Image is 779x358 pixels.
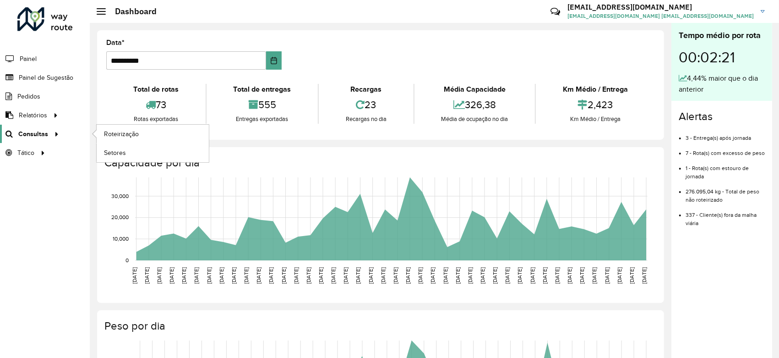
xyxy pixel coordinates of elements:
div: Recargas [321,84,411,95]
text: [DATE] [592,267,598,284]
text: [DATE] [604,267,610,284]
text: [DATE] [641,267,647,284]
h4: Alertas [679,110,765,123]
text: [DATE] [156,267,162,284]
div: 73 [109,95,203,115]
li: 7 - Rota(s) com excesso de peso [686,142,765,157]
text: [DATE] [268,267,274,284]
div: Recargas no dia [321,115,411,124]
div: Km Médio / Entrega [538,84,653,95]
text: [DATE] [144,267,150,284]
span: Setores [104,148,126,158]
text: [DATE] [318,267,324,284]
text: [DATE] [330,267,336,284]
text: [DATE] [455,267,461,284]
label: Data [106,37,125,48]
span: Painel [20,54,37,64]
text: [DATE] [293,267,299,284]
text: 20,000 [111,215,129,220]
text: [DATE] [243,267,249,284]
text: [DATE] [554,267,560,284]
h2: Dashboard [106,6,157,17]
text: [DATE] [194,267,200,284]
text: [DATE] [380,267,386,284]
text: [DATE] [529,267,535,284]
text: [DATE] [368,267,374,284]
text: [DATE] [505,267,511,284]
text: 10,000 [113,236,129,242]
text: [DATE] [430,267,436,284]
text: [DATE] [467,267,473,284]
text: [DATE] [343,267,349,284]
text: [DATE] [281,267,287,284]
span: Painel de Sugestão [19,73,73,83]
div: Total de entregas [209,84,316,95]
div: 555 [209,95,316,115]
h4: Capacidade por dia [104,156,655,170]
text: [DATE] [218,267,224,284]
text: [DATE] [405,267,411,284]
div: Entregas exportadas [209,115,316,124]
text: [DATE] [256,267,261,284]
text: [DATE] [392,267,398,284]
div: Média Capacidade [417,84,533,95]
div: 2,423 [538,95,653,115]
div: Rotas exportadas [109,115,203,124]
span: Tático [17,148,34,158]
text: [DATE] [417,267,423,284]
text: [DATE] [169,267,174,284]
div: 4,44% maior que o dia anterior [679,73,765,95]
text: 30,000 [111,193,129,199]
text: [DATE] [567,267,572,284]
span: Pedidos [17,92,40,101]
li: 3 - Entrega(s) após jornada [686,127,765,142]
h3: [EMAIL_ADDRESS][DOMAIN_NAME] [567,3,754,11]
span: Relatórios [19,110,47,120]
a: Setores [97,143,209,162]
text: [DATE] [616,267,622,284]
div: 00:02:21 [679,42,765,73]
span: Consultas [18,129,48,139]
text: [DATE] [181,267,187,284]
text: [DATE] [579,267,585,284]
text: [DATE] [206,267,212,284]
text: [DATE] [542,267,548,284]
text: [DATE] [355,267,361,284]
text: [DATE] [479,267,485,284]
li: 276.095,04 kg - Total de peso não roteirizado [686,181,765,204]
span: [EMAIL_ADDRESS][DOMAIN_NAME] [EMAIL_ADDRESS][DOMAIN_NAME] [567,12,754,20]
text: [DATE] [629,267,635,284]
li: 337 - Cliente(s) fora da malha viária [686,204,765,227]
text: [DATE] [305,267,311,284]
text: [DATE] [231,267,237,284]
a: Contato Rápido [545,2,565,22]
div: 326,38 [417,95,533,115]
div: Tempo médio por rota [679,29,765,42]
div: 23 [321,95,411,115]
text: [DATE] [492,267,498,284]
text: [DATE] [442,267,448,284]
text: 0 [125,257,129,263]
text: [DATE] [517,267,523,284]
div: Total de rotas [109,84,203,95]
h4: Peso por dia [104,319,655,333]
a: Roteirização [97,125,209,143]
span: Roteirização [104,129,139,139]
li: 1 - Rota(s) com estouro de jornada [686,157,765,181]
div: Média de ocupação no dia [417,115,533,124]
text: [DATE] [131,267,137,284]
div: Km Médio / Entrega [538,115,653,124]
button: Choose Date [266,51,282,70]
